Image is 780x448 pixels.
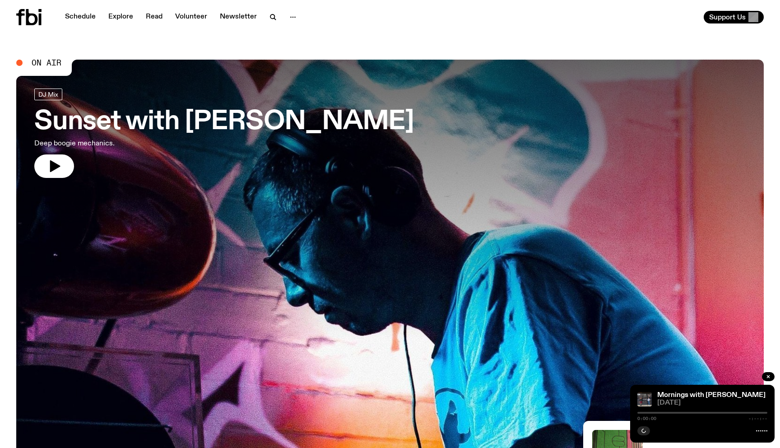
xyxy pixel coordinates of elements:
[34,138,265,149] p: Deep boogie mechanics.
[170,11,213,23] a: Volunteer
[34,89,62,100] a: DJ Mix
[748,416,767,421] span: -:--:--
[637,392,652,406] img: Sam Lane, and fbi presenter stands in front of the fbi radio building with artist Julia Jacklin
[32,59,61,67] span: On Air
[140,11,168,23] a: Read
[34,109,414,135] h3: Sunset with [PERSON_NAME]
[214,11,262,23] a: Newsletter
[60,11,101,23] a: Schedule
[103,11,139,23] a: Explore
[657,400,767,406] span: [DATE]
[704,11,764,23] button: Support Us
[34,89,414,178] a: Sunset with [PERSON_NAME]Deep boogie mechanics.
[637,416,656,421] span: 0:00:00
[709,13,746,21] span: Support Us
[38,91,58,98] span: DJ Mix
